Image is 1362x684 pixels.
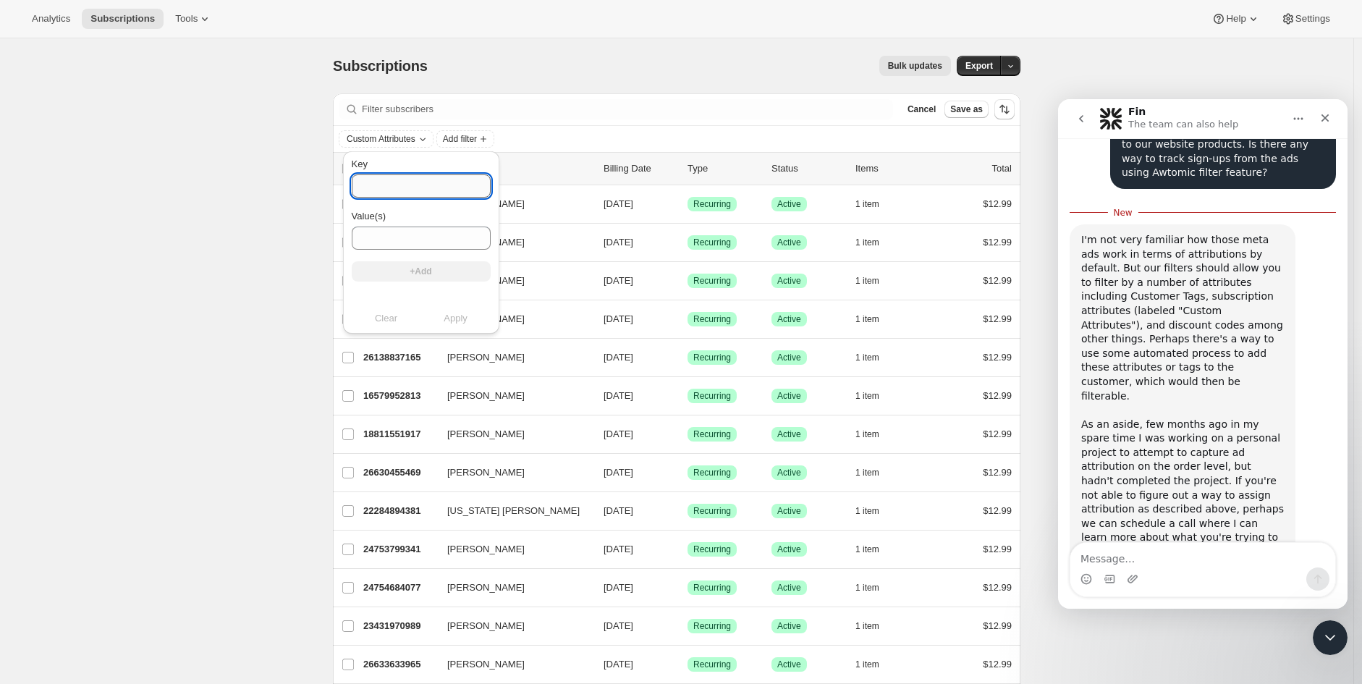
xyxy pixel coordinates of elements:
[777,313,801,325] span: Active
[363,539,1012,560] div: 24753799341[PERSON_NAME][DATE]SuccessRecurringSuccessActive1 item$12.99
[23,9,79,29] button: Analytics
[693,659,731,670] span: Recurring
[983,237,1012,248] span: $12.99
[855,544,879,555] span: 1 item
[855,309,895,329] button: 1 item
[447,427,525,442] span: [PERSON_NAME]
[855,424,895,444] button: 1 item
[447,161,592,176] p: Customer
[604,313,633,324] span: [DATE]
[777,275,801,287] span: Active
[439,538,583,561] button: [PERSON_NAME]
[693,237,731,248] span: Recurring
[777,505,801,517] span: Active
[1272,9,1339,29] button: Settings
[983,467,1012,478] span: $12.99
[693,544,731,555] span: Recurring
[693,620,731,632] span: Recurring
[352,159,368,169] span: Key
[166,9,221,29] button: Tools
[855,386,895,406] button: 1 item
[69,474,80,486] button: Upload attachment
[688,161,760,176] div: Type
[888,60,942,72] span: Bulk updates
[447,619,525,633] span: [PERSON_NAME]
[439,461,583,484] button: [PERSON_NAME]
[604,467,633,478] span: [DATE]
[604,237,633,248] span: [DATE]
[855,616,895,636] button: 1 item
[983,505,1012,516] span: $12.99
[447,542,525,557] span: [PERSON_NAME]
[604,505,633,516] span: [DATE]
[347,133,415,145] span: Custom Attributes
[12,125,237,483] div: I'm not very familiar how those meta ads work in terms of attributions by default. But our filter...
[363,424,1012,444] div: 18811551917[PERSON_NAME][DATE]SuccessRecurringSuccessActive1 item$12.99
[994,99,1015,119] button: Sort the results
[693,428,731,440] span: Recurring
[363,465,436,480] p: 26630455469
[12,444,277,468] textarea: Message…
[855,654,895,675] button: 1 item
[23,134,226,474] div: I'm not very familiar how those meta ads work in terms of attributions by default. But our filter...
[333,58,428,74] span: Subscriptions
[175,13,198,25] span: Tools
[363,350,436,365] p: 26138837165
[983,428,1012,439] span: $12.99
[944,101,989,118] button: Save as
[363,232,1012,253] div: 26129039533[PERSON_NAME][DATE]SuccessRecurringSuccessActive1 item$12.99
[439,193,583,216] button: [PERSON_NAME]
[855,271,895,291] button: 1 item
[902,101,942,118] button: Cancel
[950,104,983,115] span: Save as
[855,467,879,478] span: 1 item
[248,468,271,491] button: Send a message…
[855,352,879,363] span: 1 item
[12,125,278,515] div: Adrian says…
[439,615,583,638] button: [PERSON_NAME]
[777,198,801,210] span: Active
[82,9,164,29] button: Subscriptions
[439,423,583,446] button: [PERSON_NAME]
[777,620,801,632] span: Active
[439,346,583,369] button: [PERSON_NAME]
[693,198,731,210] span: Recurring
[983,659,1012,670] span: $12.99
[777,390,801,402] span: Active
[439,499,583,523] button: [US_STATE] [PERSON_NAME]
[855,582,879,594] span: 1 item
[983,198,1012,209] span: $12.99
[352,211,386,221] span: Value(s)
[363,504,436,518] p: 22284894381
[604,161,676,176] p: Billing Date
[879,56,951,76] button: Bulk updates
[777,544,801,555] span: Active
[363,309,1012,329] div: 26132938925[PERSON_NAME][DATE]SuccessRecurringSuccessActive1 item$12.99
[855,501,895,521] button: 1 item
[436,130,494,148] button: Add filter
[855,428,879,440] span: 1 item
[363,389,436,403] p: 16579952813
[777,352,801,363] span: Active
[22,474,34,486] button: Emoji picker
[363,271,1012,291] div: 26130317485[PERSON_NAME][DATE]SuccessRecurringSuccessActive1 item$12.99
[855,232,895,253] button: 1 item
[90,13,155,25] span: Subscriptions
[693,467,731,478] span: Recurring
[957,56,1002,76] button: Export
[855,539,895,560] button: 1 item
[363,194,1012,214] div: 16348217517[PERSON_NAME][DATE]SuccessRecurringSuccessActive1 item$12.99
[604,428,633,439] span: [DATE]
[983,582,1012,593] span: $12.99
[447,504,580,518] span: [US_STATE] [PERSON_NAME]
[855,275,879,287] span: 1 item
[1313,620,1348,655] iframe: Intercom live chat
[855,505,879,517] span: 1 item
[855,347,895,368] button: 1 item
[965,60,993,72] span: Export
